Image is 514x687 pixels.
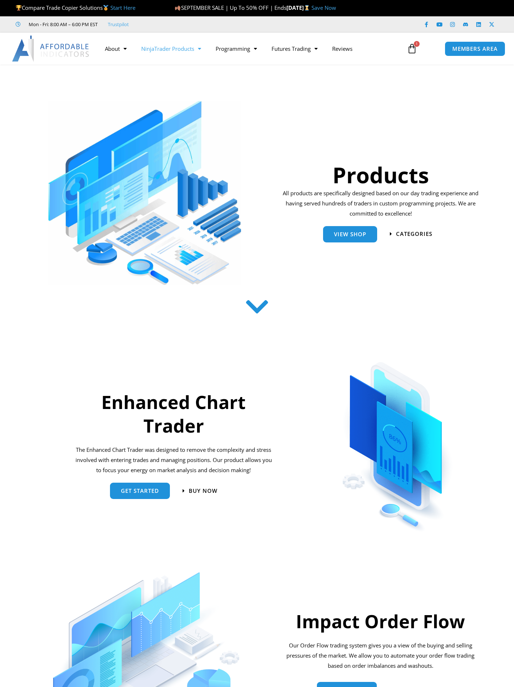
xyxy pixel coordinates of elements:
div: Our Order Flow trading system gives you a view of the buying and selling pressures of the market.... [283,641,478,671]
span: categories [396,231,432,237]
a: Futures Trading [264,40,325,57]
img: ⌛ [304,5,310,11]
span: get started [121,488,159,494]
h2: Enhanced Chart Trader [73,390,274,438]
a: Programming [208,40,264,57]
a: About [98,40,134,57]
a: Save Now [311,4,336,11]
a: Trustpilot [108,20,129,29]
span: SEPTEMBER SALE | Up To 50% OFF | Ends [175,4,286,11]
img: LogoAI | Affordable Indicators – NinjaTrader [12,36,90,62]
h1: Products [280,160,481,190]
p: The Enhanced Chart Trader was designed to remove the complexity and stress involved with entering... [73,445,274,475]
strong: [DATE] [286,4,311,11]
a: get started [110,483,170,499]
span: View Shop [334,232,366,237]
a: categories [390,231,432,237]
span: Buy now [189,488,217,494]
img: ProductsSection scaled | Affordable Indicators – NinjaTrader [48,101,241,285]
img: 🏆 [16,5,21,11]
a: 1 [396,38,428,59]
nav: Menu [98,40,401,57]
a: Reviews [325,40,360,57]
a: NinjaTrader Products [134,40,208,57]
span: MEMBERS AREA [452,46,498,52]
span: Compare Trade Copier Solutions [16,4,135,11]
a: View Shop [323,226,377,242]
img: ChartTrader | Affordable Indicators – NinjaTrader [317,343,477,534]
a: Start Here [110,4,135,11]
img: 🍂 [175,5,180,11]
p: All products are specifically designed based on our day trading experience and having served hund... [280,188,481,219]
span: Mon - Fri: 8:00 AM – 6:00 PM EST [27,20,98,29]
a: Buy now [183,488,217,494]
h2: Impact Order Flow [283,610,478,633]
span: 1 [414,41,420,47]
a: MEMBERS AREA [445,41,505,56]
img: 🥇 [103,5,109,11]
